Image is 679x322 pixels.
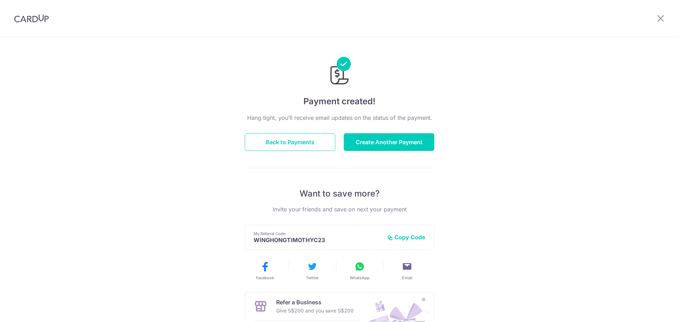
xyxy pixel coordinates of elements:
[291,261,333,281] button: Twitter
[634,301,672,318] iframe: Opens a widget where you can find more information
[244,261,286,281] button: Facebook
[245,113,434,122] p: Hang tight, you’ll receive email updates on the status of the payment.
[276,306,354,315] p: Give S$200 and you save S$200
[254,236,382,244] p: WINGHONGTIMOTHYC23
[245,205,434,213] p: Invite your friends and save on next your payment
[254,231,382,236] p: My Referral Code
[245,95,434,108] h4: Payment created!
[256,275,274,281] span: Facebook
[276,298,354,306] p: Refer a Business
[339,261,381,281] button: WhatsApp
[245,188,434,199] p: Want to save more?
[350,275,370,281] span: WhatsApp
[14,14,49,23] img: CardUp
[306,275,319,281] span: Twitter
[245,133,335,151] button: Back to Payments
[344,133,434,151] button: Create Another Payment
[328,57,351,87] img: Payments
[386,261,428,281] button: Email
[402,275,412,281] span: Email
[387,234,425,241] button: Copy Code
